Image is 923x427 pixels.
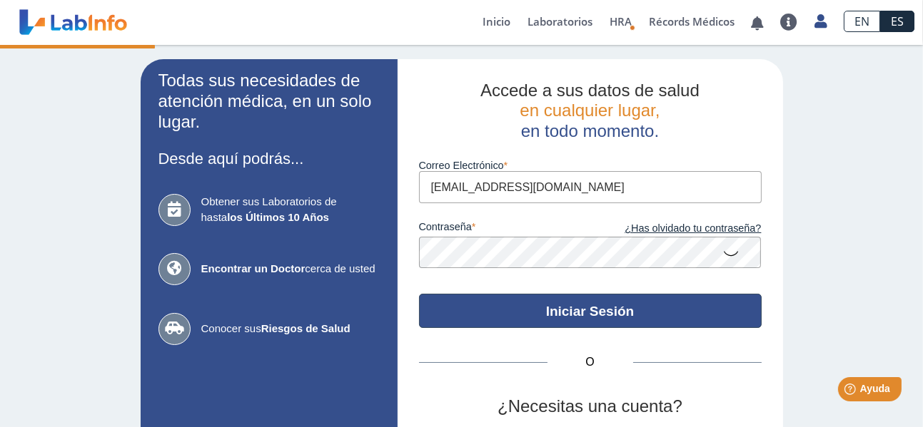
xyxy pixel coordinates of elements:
[610,14,632,29] span: HRA
[521,121,659,140] span: en todo momento.
[796,371,907,411] iframe: Help widget launcher
[520,101,660,120] span: en cualquier lugar,
[158,150,380,168] h3: Desde aquí podrás...
[419,160,762,171] label: Correo Electrónico
[590,221,762,237] a: ¿Has olvidado tu contraseña?
[480,81,700,100] span: Accede a sus datos de salud
[261,322,350,334] b: Riesgos de Salud
[201,261,380,277] span: cerca de usted
[158,71,380,132] h2: Todas sus necesidades de atención médica, en un solo lugar.
[419,294,762,328] button: Iniciar Sesión
[201,321,380,337] span: Conocer sus
[201,194,380,226] span: Obtener sus Laboratorios de hasta
[844,11,880,32] a: EN
[419,396,762,417] h2: ¿Necesitas una cuenta?
[880,11,914,32] a: ES
[227,211,329,223] b: los Últimos 10 Años
[201,262,306,274] b: Encontrar un Doctor
[548,354,633,371] span: O
[419,221,590,237] label: contraseña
